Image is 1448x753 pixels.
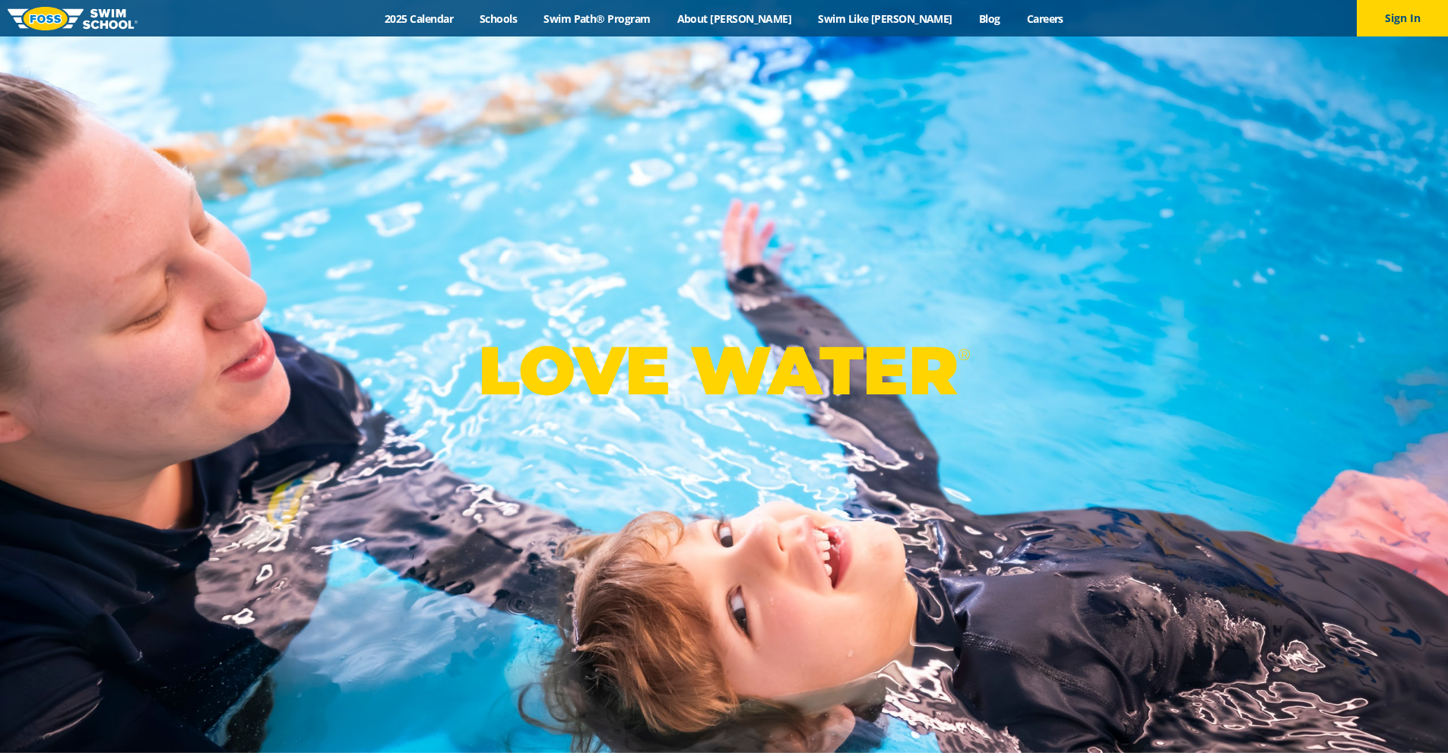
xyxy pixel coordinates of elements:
a: 2025 Calendar [372,11,467,26]
p: LOVE WATER [478,330,970,411]
a: Swim Like [PERSON_NAME] [805,11,966,26]
a: About [PERSON_NAME] [664,11,805,26]
a: Blog [965,11,1013,26]
sup: ® [958,345,970,364]
img: FOSS Swim School Logo [8,7,138,30]
a: Schools [467,11,531,26]
a: Careers [1013,11,1076,26]
a: Swim Path® Program [531,11,664,26]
